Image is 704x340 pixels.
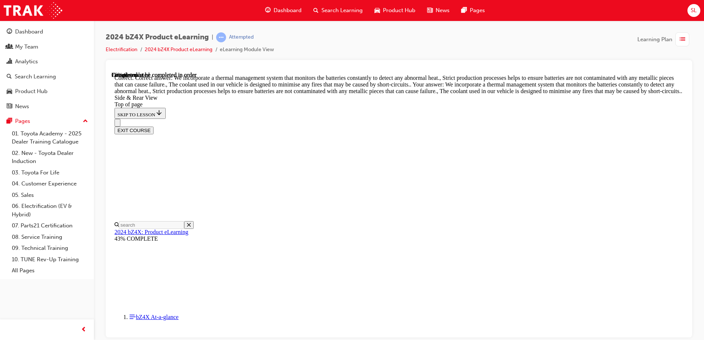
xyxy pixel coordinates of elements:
a: 2024 bZ4X Product eLearning [145,46,212,53]
a: Analytics [3,55,91,68]
a: news-iconNews [421,3,455,18]
span: news-icon [7,103,12,110]
img: Trak [4,2,62,19]
div: Correct. Correct answer: We incorporate a thermal management system that monitors the batteries c... [3,3,572,23]
a: 01. Toyota Academy - 2025 Dealer Training Catalogue [9,128,91,148]
span: search-icon [7,74,12,80]
button: Pages [3,114,91,128]
span: guage-icon [7,29,12,35]
span: Pages [470,6,485,15]
span: chart-icon [7,59,12,65]
a: 02. New - Toyota Dealer Induction [9,148,91,167]
span: Dashboard [274,6,302,15]
a: 05. Sales [9,190,91,201]
span: car-icon [7,88,12,95]
span: news-icon [427,6,433,15]
span: up-icon [83,117,88,126]
a: pages-iconPages [455,3,491,18]
a: 09. Technical Training [9,242,91,254]
span: list-icon [680,35,685,44]
a: All Pages [9,265,91,276]
div: Side & Rear View [3,23,572,29]
button: SKIP TO LESSON [3,36,54,47]
span: people-icon [7,44,12,50]
span: Search Learning [321,6,363,15]
span: search-icon [313,6,318,15]
span: Product Hub [383,6,415,15]
a: Search Learning [3,70,91,84]
span: 2024 bZ4X Product eLearning [106,33,209,42]
a: My Team [3,40,91,54]
div: My Team [15,43,38,51]
a: Product Hub [3,85,91,98]
button: Learning Plan [637,32,692,46]
div: Search Learning [15,72,56,81]
span: guage-icon [265,6,271,15]
span: | [212,33,213,42]
div: 43% COMPLETE [3,164,572,170]
span: News [436,6,450,15]
span: SKIP TO LESSON [6,40,51,46]
button: DashboardMy TeamAnalyticsSearch LearningProduct HubNews [3,24,91,114]
span: prev-icon [81,325,87,334]
a: 08. Service Training [9,231,91,243]
a: search-iconSearch Learning [307,3,369,18]
a: car-iconProduct Hub [369,3,421,18]
a: guage-iconDashboard [259,3,307,18]
span: Learning Plan [637,35,672,44]
a: 03. Toyota For Life [9,167,91,178]
a: News [3,100,91,113]
span: SL [691,6,697,15]
input: Search [7,149,73,157]
div: Top of page [3,29,572,36]
a: 04. Customer Experience [9,178,91,190]
span: pages-icon [7,118,12,125]
a: 2024 bZ4X: Product eLearning [3,157,77,163]
a: Electrification [106,46,137,53]
a: Dashboard [3,25,91,39]
span: car-icon [374,6,380,15]
a: 07. Parts21 Certification [9,220,91,231]
div: News [15,102,29,111]
button: EXIT COURSE [3,55,42,63]
div: Dashboard [15,28,43,36]
button: Close navigation menu [3,47,9,55]
a: 10. TUNE Rev-Up Training [9,254,91,265]
div: Analytics [15,57,38,66]
div: Pages [15,117,30,125]
button: SL [687,4,700,17]
div: Attempted [229,34,254,41]
a: 06. Electrification (EV & Hybrid) [9,201,91,220]
div: Product Hub [15,87,47,96]
span: learningRecordVerb_ATTEMPT-icon [216,32,226,42]
li: eLearning Module View [220,46,274,54]
span: pages-icon [461,6,467,15]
